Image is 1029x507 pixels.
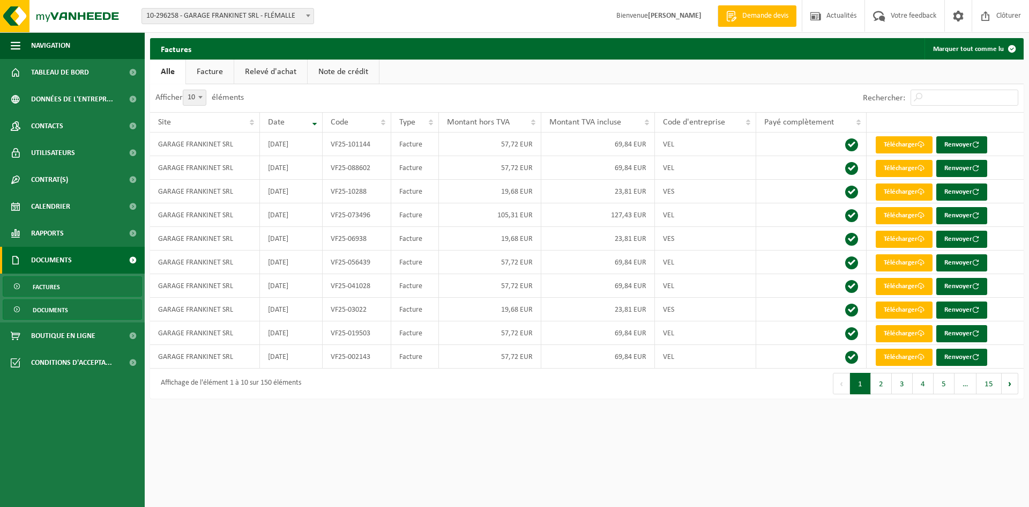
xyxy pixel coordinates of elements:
[541,133,655,156] td: 69,84 EUR
[655,203,756,227] td: VEL
[150,251,260,274] td: GARAGE FRANKINET SRL
[323,321,391,345] td: VF25-019503
[260,156,322,180] td: [DATE]
[260,298,322,321] td: [DATE]
[892,373,913,394] button: 3
[31,247,72,274] span: Documents
[31,113,63,139] span: Contacts
[439,227,542,251] td: 19,68 EUR
[150,227,260,251] td: GARAGE FRANKINET SRL
[936,207,987,224] button: Renvoyer
[31,139,75,166] span: Utilisateurs
[955,373,976,394] span: …
[541,156,655,180] td: 69,84 EUR
[871,373,892,394] button: 2
[150,298,260,321] td: GARAGE FRANKINET SRL
[323,203,391,227] td: VF25-073496
[391,203,439,227] td: Facture
[268,118,285,127] span: Date
[936,254,987,271] button: Renvoyer
[876,254,933,271] a: Télécharger
[439,274,542,298] td: 57,72 EUR
[655,227,756,251] td: VES
[439,345,542,369] td: 57,72 EUR
[142,9,314,24] span: 10-296258 - GARAGE FRANKINET SRL - FLÉMALLE
[655,345,756,369] td: VEL
[323,133,391,156] td: VF25-101144
[391,274,439,298] td: Facture
[648,12,702,20] strong: [PERSON_NAME]
[663,118,725,127] span: Code d'entreprise
[936,231,987,248] button: Renvoyer
[260,133,322,156] td: [DATE]
[31,220,64,247] span: Rapports
[439,133,542,156] td: 57,72 EUR
[3,276,142,297] a: Factures
[655,274,756,298] td: VEL
[541,251,655,274] td: 69,84 EUR
[150,345,260,369] td: GARAGE FRANKINET SRL
[31,32,70,59] span: Navigation
[833,373,850,394] button: Previous
[764,118,834,127] span: Payé complètement
[150,133,260,156] td: GARAGE FRANKINET SRL
[655,321,756,345] td: VEL
[541,274,655,298] td: 69,84 EUR
[150,38,202,59] h2: Factures
[655,298,756,321] td: VES
[150,321,260,345] td: GARAGE FRANKINET SRL
[260,203,322,227] td: [DATE]
[323,345,391,369] td: VF25-002143
[260,180,322,203] td: [DATE]
[391,156,439,180] td: Facture
[323,251,391,274] td: VF25-056439
[391,133,439,156] td: Facture
[936,325,987,342] button: Renvoyer
[323,274,391,298] td: VF25-041028
[850,373,871,394] button: 1
[31,349,112,376] span: Conditions d'accepta...
[876,302,933,319] a: Télécharger
[936,136,987,153] button: Renvoyer
[260,227,322,251] td: [DATE]
[150,274,260,298] td: GARAGE FRANKINET SRL
[3,299,142,320] a: Documents
[331,118,348,127] span: Code
[876,325,933,342] a: Télécharger
[391,298,439,321] td: Facture
[439,180,542,203] td: 19,68 EUR
[150,180,260,203] td: GARAGE FRANKINET SRL
[33,277,60,297] span: Factures
[936,349,987,366] button: Renvoyer
[876,183,933,201] a: Télécharger
[876,160,933,177] a: Télécharger
[439,321,542,345] td: 57,72 EUR
[260,321,322,345] td: [DATE]
[31,193,70,220] span: Calendrier
[260,274,322,298] td: [DATE]
[31,166,68,193] span: Contrat(s)
[655,251,756,274] td: VEL
[141,8,314,24] span: 10-296258 - GARAGE FRANKINET SRL - FLÉMALLE
[655,156,756,180] td: VEL
[183,90,206,105] span: 10
[541,298,655,321] td: 23,81 EUR
[323,227,391,251] td: VF25-06938
[391,180,439,203] td: Facture
[541,227,655,251] td: 23,81 EUR
[549,118,621,127] span: Montant TVA incluse
[31,59,89,86] span: Tableau de bord
[876,231,933,248] a: Télécharger
[718,5,796,27] a: Demande devis
[186,60,234,84] a: Facture
[31,86,113,113] span: Données de l'entrepr...
[391,345,439,369] td: Facture
[155,374,301,393] div: Affichage de l'élément 1 à 10 sur 150 éléments
[439,156,542,180] td: 57,72 EUR
[541,345,655,369] td: 69,84 EUR
[391,321,439,345] td: Facture
[913,373,934,394] button: 4
[876,136,933,153] a: Télécharger
[31,322,95,349] span: Boutique en ligne
[308,60,379,84] a: Note de crédit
